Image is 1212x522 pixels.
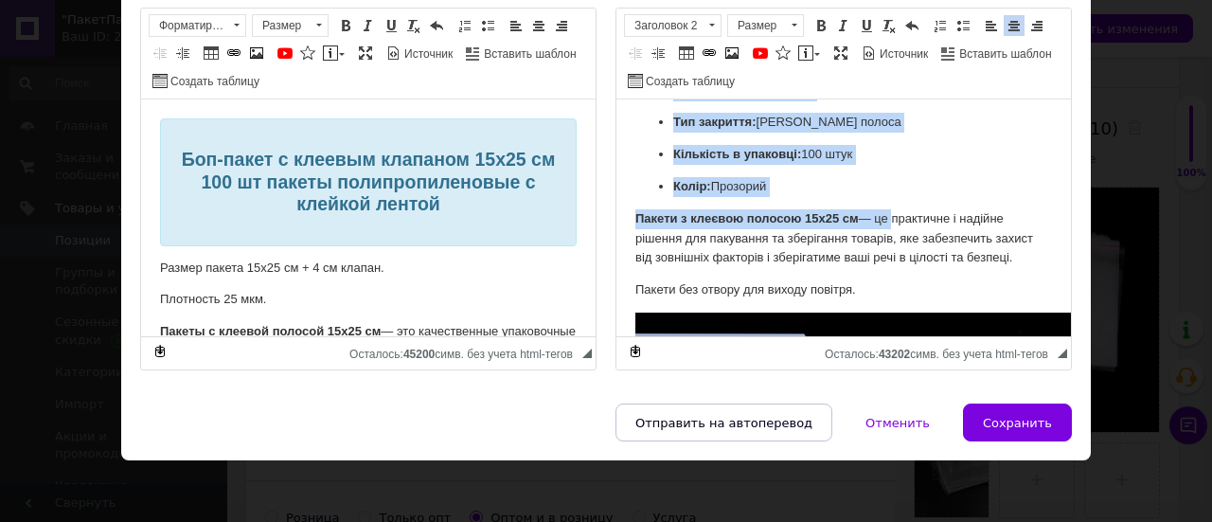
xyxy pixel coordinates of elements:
a: Заголовок 2 [624,14,722,37]
a: Вставить шаблон [938,43,1054,63]
a: Убрать форматирование [403,15,424,36]
div: Подсчет символов [349,343,582,361]
span: Создать таблицу [168,74,259,90]
a: Добавить видео с YouTube [750,43,771,63]
strong: Пакеты с клеевой полосой 15x25 см [19,225,240,239]
a: Подчеркнутый (Ctrl+U) [856,15,877,36]
iframe: Визуальный текстовый редактор, 31A83A0C-C65D-4EF4-9C7A-1CCA1C0C5FE8 [616,99,1071,336]
a: Вставить / удалить нумерованный список [930,15,951,36]
button: Отменить [846,404,950,441]
a: Размер [252,14,329,37]
p: Размер пакета 15x25 см + 4 см клапан. [19,136,590,156]
a: Сделать резервную копию сейчас [150,341,170,362]
a: Вставить / удалить маркированный список [953,15,973,36]
span: Создать таблицу [643,74,735,90]
div: Подсчет символов [825,343,1058,361]
span: Перетащите для изменения размера [1058,349,1067,358]
a: По левому краю [981,15,1002,36]
span: 45200 [403,348,435,361]
a: Курсив (Ctrl+I) [833,15,854,36]
p: Плотность 25 мкм. [19,169,590,189]
span: 43202 [879,348,910,361]
span: Форматирование [150,15,227,36]
a: Полужирный (Ctrl+B) [811,15,831,36]
a: Вставить/Редактировать ссылку (Ctrl+L) [699,43,720,63]
a: Таблица [201,43,222,63]
a: Вставить иконку [773,43,793,63]
a: Вставить / удалить маркированный список [477,15,498,36]
a: Вставить шаблон [463,43,579,63]
button: Сохранить [963,404,1072,441]
span: Источник [877,46,928,63]
a: Уменьшить отступ [150,43,170,63]
a: Вставить сообщение [320,43,348,63]
a: Добавить видео с YouTube [275,43,295,63]
p: — это качественные упаковочные пакеты, которые обеспечат надежность и удобство в процессе упаковк... [19,201,590,299]
button: Отправить на автоперевод [615,404,832,441]
a: Развернуть [830,43,851,63]
iframe: Визуальный текстовый редактор, 3E1AA073-51B5-456F-AD55-1D96F8F938B6 [141,99,596,336]
span: Размер [253,15,310,36]
a: Создать таблицу [150,70,262,91]
a: Полужирный (Ctrl+B) [335,15,356,36]
a: Изображение [722,43,742,63]
a: Вставить иконку [297,43,318,63]
a: Отменить (Ctrl+Z) [901,15,922,36]
a: Вставить/Редактировать ссылку (Ctrl+L) [223,43,244,63]
a: По левому краю [506,15,526,36]
a: Подчеркнутый (Ctrl+U) [381,15,401,36]
a: Сделать резервную копию сейчас [625,341,646,362]
a: Уменьшить отступ [625,43,646,63]
a: Источник [383,43,455,63]
span: Отправить на автоперевод [635,416,812,430]
a: По правому краю [551,15,572,36]
span: Заголовок 2 [625,15,703,36]
span: Вставить шаблон [956,46,1051,63]
a: Вставить / удалить нумерованный список [454,15,475,36]
a: Таблица [676,43,697,63]
a: Курсив (Ctrl+I) [358,15,379,36]
p: — это качественные упаковочные пакеты, которые обеспечат надежность и удобство в процессе упаковк... [19,223,436,361]
a: Вставить сообщение [795,43,823,63]
a: Увеличить отступ [648,43,668,63]
a: Размер [727,14,804,37]
span: Перетащите для изменения размера [582,349,592,358]
span: Размер [728,15,785,36]
a: По центру [528,15,549,36]
a: Форматирование [149,14,246,37]
span: Вставить шаблон [481,46,576,63]
span: Сохранить [983,416,1052,430]
a: Убрать форматирование [879,15,900,36]
a: Отменить (Ctrl+Z) [426,15,447,36]
a: По центру [1004,15,1025,36]
a: Источник [859,43,931,63]
strong: Пакеты с клеевой полосой 15x25 см [19,203,240,217]
a: Увеличить отступ [172,43,193,63]
a: Развернуть [355,43,376,63]
span: Источник [401,46,453,63]
span: Боп-пакет с клеевым клапаном 15x25 см 100 шт пакеты полипропиленовые с клейкой лентой [49,49,560,92]
a: Изображение [246,43,267,63]
a: По правому краю [1026,15,1047,36]
span: Отменить [865,416,930,430]
a: Создать таблицу [625,70,738,91]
